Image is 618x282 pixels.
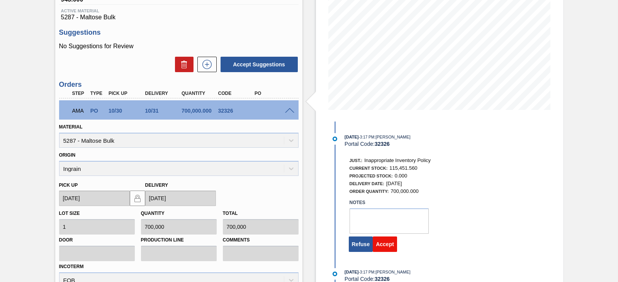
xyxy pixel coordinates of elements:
[59,152,76,158] label: Origin
[350,189,389,194] span: Order Quantity:
[375,276,390,282] strong: 32326
[364,157,431,163] span: Inappropriate Inventory Policy
[350,158,363,163] span: Just.:
[143,91,183,96] div: Delivery
[216,91,256,96] div: Code
[389,165,417,171] span: 115,451.560
[374,270,411,274] span: : [PERSON_NAME]
[59,81,299,89] h3: Orders
[350,181,384,186] span: Delivery Date:
[59,211,80,216] label: Lot size
[141,235,217,246] label: Production Line
[171,57,194,72] div: Delete Suggestions
[72,108,87,114] p: AMA
[107,108,147,114] div: 10/30/2025
[61,8,297,13] span: Active Material
[374,135,411,139] span: : [PERSON_NAME]
[180,108,220,114] div: 700,000.000
[395,173,407,179] span: 0.000
[253,91,293,96] div: PO
[375,141,390,147] strong: 32326
[217,56,299,73] div: Accept Suggestions
[88,108,107,114] div: Purchase order
[145,191,216,206] input: mm/dd/yyyy
[133,194,142,203] img: locked
[345,276,528,282] div: Portal Code:
[345,270,358,274] span: [DATE]
[223,211,238,216] label: Total
[194,57,217,72] div: New suggestion
[359,135,375,139] span: - 3:17 PM
[350,166,388,171] span: Current Stock:
[223,235,299,246] label: Comments
[107,91,147,96] div: Pick up
[390,188,418,194] span: 700,000.000
[59,264,84,269] label: Incoterm
[59,43,299,50] p: No Suggestions for Review
[333,137,337,141] img: atual
[130,191,145,206] button: locked
[386,181,402,186] span: [DATE]
[349,236,373,252] button: Refuse
[70,102,89,119] div: Awaiting Manager Approval
[350,197,429,208] label: Notes
[59,191,130,206] input: mm/dd/yyyy
[70,91,89,96] div: Step
[345,141,528,147] div: Portal Code:
[59,29,299,37] h3: Suggestions
[180,91,220,96] div: Quantity
[359,270,375,274] span: - 3:17 PM
[59,182,78,188] label: Pick up
[350,174,393,178] span: Projected Stock:
[216,108,256,114] div: 32326
[59,235,135,246] label: Door
[143,108,183,114] div: 10/31/2025
[221,57,298,72] button: Accept Suggestions
[145,182,168,188] label: Delivery
[59,124,83,130] label: Material
[61,14,297,21] span: 5287 - Maltose Bulk
[373,236,397,252] button: Accept
[88,91,107,96] div: Type
[141,211,165,216] label: Quantity
[333,272,337,276] img: atual
[345,135,358,139] span: [DATE]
